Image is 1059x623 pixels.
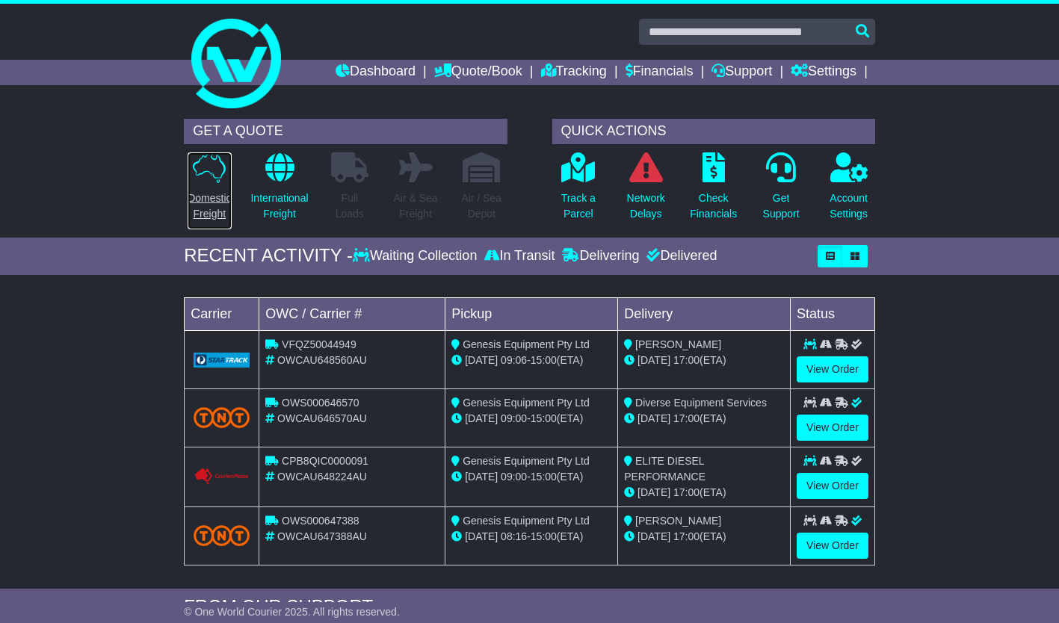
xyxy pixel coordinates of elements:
[624,411,784,427] div: (ETA)
[465,471,498,483] span: [DATE]
[531,530,557,542] span: 15:00
[690,190,737,222] p: Check Financials
[465,412,498,424] span: [DATE]
[184,606,400,618] span: © One World Courier 2025. All rights reserved.
[277,530,367,542] span: OWCAU647388AU
[434,60,522,85] a: Quote/Book
[451,469,611,485] div: - (ETA)
[673,530,700,542] span: 17:00
[637,486,670,498] span: [DATE]
[531,471,557,483] span: 15:00
[689,152,738,230] a: CheckFinancials
[250,152,309,230] a: InternationalFreight
[637,412,670,424] span: [DATE]
[626,152,666,230] a: NetworkDelays
[624,353,784,368] div: (ETA)
[282,515,359,527] span: OWS000647388
[277,354,367,366] span: OWCAU648560AU
[635,338,721,350] span: [PERSON_NAME]
[185,297,259,330] td: Carrier
[541,60,607,85] a: Tracking
[501,471,527,483] span: 09:00
[558,248,643,264] div: Delivering
[194,407,250,427] img: TNT_Domestic.png
[643,248,717,264] div: Delivered
[188,190,231,222] p: Domestic Freight
[282,397,359,409] span: OWS000646570
[624,485,784,500] div: (ETA)
[465,530,498,542] span: [DATE]
[624,455,706,483] span: ELITE DIESEL PERFORMANCE
[463,338,590,350] span: Genesis Equipment Pty Ltd
[797,533,868,559] a: View Order
[336,60,416,85] a: Dashboard
[797,415,868,441] a: View Order
[501,412,527,424] span: 09:00
[481,248,558,264] div: In Transit
[465,354,498,366] span: [DATE]
[797,356,868,382] a: View Order
[791,297,875,330] td: Status
[277,471,367,483] span: OWCAU648224AU
[624,529,784,545] div: (ETA)
[552,119,875,144] div: QUICK ACTIONS
[673,354,700,366] span: 17:00
[463,515,590,527] span: Genesis Equipment Pty Ltd
[393,190,437,222] p: Air & Sea Freight
[637,530,670,542] span: [DATE]
[561,190,596,222] p: Track a Parcel
[194,468,250,486] img: GetCarrierServiceLogo
[635,397,767,409] span: Diverse Equipment Services
[626,60,694,85] a: Financials
[445,297,618,330] td: Pickup
[830,190,868,222] p: Account Settings
[331,190,368,222] p: Full Loads
[259,297,445,330] td: OWC / Carrier #
[797,473,868,499] a: View Order
[501,530,527,542] span: 08:16
[282,338,356,350] span: VFQZ50044949
[184,119,507,144] div: GET A QUOTE
[829,152,868,230] a: AccountSettings
[618,297,791,330] td: Delivery
[463,455,590,467] span: Genesis Equipment Pty Ltd
[711,60,772,85] a: Support
[184,245,353,267] div: RECENT ACTIVITY -
[194,525,250,545] img: TNT_Domestic.png
[250,190,308,222] p: International Freight
[277,412,367,424] span: OWCAU646570AU
[451,353,611,368] div: - (ETA)
[673,412,700,424] span: 17:00
[461,190,501,222] p: Air / Sea Depot
[451,529,611,545] div: - (ETA)
[353,248,481,264] div: Waiting Collection
[791,60,856,85] a: Settings
[561,152,596,230] a: Track aParcel
[635,515,721,527] span: [PERSON_NAME]
[463,397,590,409] span: Genesis Equipment Pty Ltd
[627,190,665,222] p: Network Delays
[531,412,557,424] span: 15:00
[184,596,875,618] div: FROM OUR SUPPORT
[451,411,611,427] div: - (ETA)
[637,354,670,366] span: [DATE]
[762,152,800,230] a: GetSupport
[501,354,527,366] span: 09:06
[282,455,368,467] span: CPB8QIC0000091
[187,152,232,230] a: DomesticFreight
[531,354,557,366] span: 15:00
[673,486,700,498] span: 17:00
[194,353,250,368] img: GetCarrierServiceLogo
[763,190,800,222] p: Get Support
